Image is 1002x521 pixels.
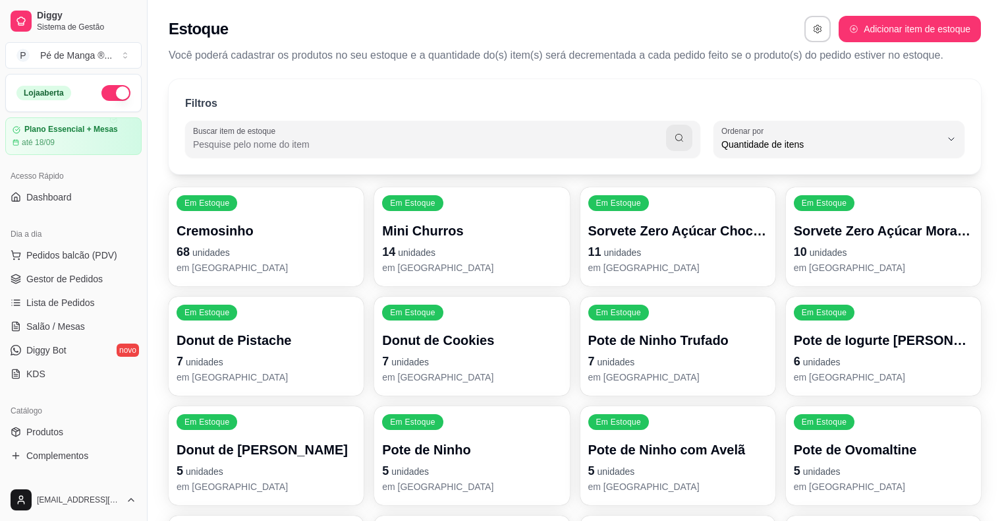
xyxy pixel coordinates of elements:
[169,187,364,286] button: Em EstoqueCremosinho68unidadesem [GEOGRAPHIC_DATA]
[5,5,142,37] a: DiggySistema de Gestão
[382,222,561,240] p: Mini Churros
[794,261,973,274] p: em [GEOGRAPHIC_DATA]
[5,245,142,266] button: Pedidos balcão (PDV)
[721,125,768,137] label: Ordenar por
[390,307,435,318] p: Em Estoque
[26,367,45,381] span: KDS
[184,417,229,427] p: Em Estoque
[16,86,71,100] div: Loja aberta
[588,261,767,274] p: em [GEOGRAPHIC_DATA]
[580,297,775,396] button: Em EstoquePote de Ninho Trufado7unidadesem [GEOGRAPHIC_DATA]
[192,247,230,258] span: unidades
[186,466,223,477] span: unidades
[169,297,364,396] button: Em EstoqueDonut de Pistache7unidadesem [GEOGRAPHIC_DATA]
[16,49,30,62] span: P
[177,480,356,493] p: em [GEOGRAPHIC_DATA]
[5,42,142,69] button: Select a team
[803,357,841,367] span: unidades
[794,371,973,384] p: em [GEOGRAPHIC_DATA]
[5,292,142,313] a: Lista de Pedidos
[169,406,364,505] button: Em EstoqueDonut de [PERSON_NAME]5unidadesem [GEOGRAPHIC_DATA]
[382,352,561,371] p: 7
[382,462,561,480] p: 5
[177,441,356,459] p: Donut de [PERSON_NAME]
[588,462,767,480] p: 5
[374,187,569,286] button: Em EstoqueMini Churros14unidadesem [GEOGRAPHIC_DATA]
[588,371,767,384] p: em [GEOGRAPHIC_DATA]
[382,261,561,274] p: em [GEOGRAPHIC_DATA]
[24,125,118,135] article: Plano Essencial + Mesas
[391,357,429,367] span: unidades
[26,425,63,439] span: Produtos
[193,125,280,137] label: Buscar item de estoque
[598,466,635,477] span: unidades
[596,307,641,318] p: Em Estoque
[588,480,767,493] p: em [GEOGRAPHIC_DATA]
[588,441,767,459] p: Pote de Ninho com Avelã
[169,47,981,63] p: Você poderá cadastrar os produtos no seu estoque e a quantidade do(s) item(s) será decrementada a...
[390,198,435,208] p: Em Estoque
[5,484,142,516] button: [EMAIL_ADDRESS][DOMAIN_NAME]
[810,247,847,258] span: unidades
[184,307,229,318] p: Em Estoque
[794,352,973,371] p: 6
[5,363,142,384] a: KDS
[177,462,356,480] p: 5
[803,466,841,477] span: unidades
[40,49,112,62] div: Pé de Manga ® ...
[177,352,356,371] p: 7
[786,187,981,286] button: Em EstoqueSorvete Zero Açúcar Morango10unidadesem [GEOGRAPHIC_DATA]
[786,406,981,505] button: Em EstoquePote de Ovomaltine5unidadesem [GEOGRAPHIC_DATA]
[374,297,569,396] button: Em EstoqueDonut de Cookies7unidadesem [GEOGRAPHIC_DATA]
[26,320,85,333] span: Salão / Mesas
[802,198,847,208] p: Em Estoque
[588,331,767,350] p: Pote de Ninho Trufado
[5,224,142,245] div: Dia a dia
[37,22,136,32] span: Sistema de Gestão
[580,406,775,505] button: Em EstoquePote de Ninho com Avelã5unidadesem [GEOGRAPHIC_DATA]
[5,117,142,155] a: Plano Essencial + Mesasaté 18/09
[596,198,641,208] p: Em Estoque
[839,16,981,42] button: Adicionar item de estoque
[37,10,136,22] span: Diggy
[786,297,981,396] button: Em EstoquePote de Iogurte [PERSON_NAME]6unidadesem [GEOGRAPHIC_DATA]
[382,243,561,261] p: 14
[391,466,429,477] span: unidades
[5,400,142,421] div: Catálogo
[382,331,561,350] p: Donut de Cookies
[580,187,775,286] button: Em EstoqueSorvete Zero Açúcar Chocolate11unidadesem [GEOGRAPHIC_DATA]
[794,331,973,350] p: Pote de Iogurte [PERSON_NAME]
[382,371,561,384] p: em [GEOGRAPHIC_DATA]
[588,222,767,240] p: Sorvete Zero Açúcar Chocolate
[390,417,435,427] p: Em Estoque
[713,121,964,158] button: Ordenar porQuantidade de itens
[26,344,67,357] span: Diggy Bot
[794,441,973,459] p: Pote de Ovomaltine
[598,357,635,367] span: unidades
[26,249,117,262] span: Pedidos balcão (PDV)
[185,96,217,111] p: Filtros
[588,352,767,371] p: 7
[588,243,767,261] p: 11
[26,296,95,309] span: Lista de Pedidos
[5,340,142,361] a: Diggy Botnovo
[596,417,641,427] p: Em Estoque
[193,138,666,151] input: Buscar item de estoque
[177,261,356,274] p: em [GEOGRAPHIC_DATA]
[22,137,55,148] article: até 18/09
[802,307,847,318] p: Em Estoque
[374,406,569,505] button: Em EstoquePote de Ninho5unidadesem [GEOGRAPHIC_DATA]
[177,222,356,240] p: Cremosinho
[5,166,142,187] div: Acesso Rápido
[382,480,561,493] p: em [GEOGRAPHIC_DATA]
[177,331,356,350] p: Donut de Pistache
[5,445,142,466] a: Complementos
[26,272,103,286] span: Gestor de Pedidos
[186,357,223,367] span: unidades
[5,316,142,337] a: Salão / Mesas
[184,198,229,208] p: Em Estoque
[721,138,941,151] span: Quantidade de itens
[5,421,142,443] a: Produtos
[177,243,356,261] p: 68
[794,480,973,493] p: em [GEOGRAPHIC_DATA]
